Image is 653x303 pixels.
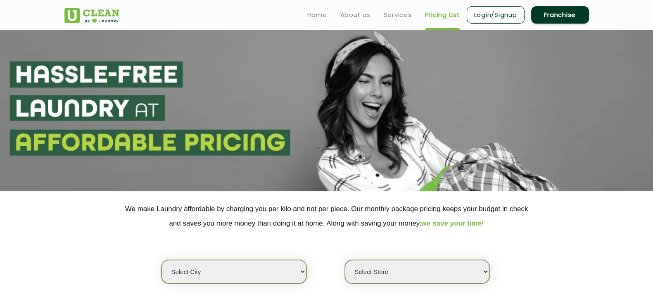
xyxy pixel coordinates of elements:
[64,8,119,23] img: UClean Laundry and Dry Cleaning
[425,10,460,20] a: Pricing List
[531,6,589,24] a: Franchise
[467,6,525,24] a: Login/Signup
[307,10,327,20] a: Home
[64,202,589,231] p: We make Laundry affordable by charging you per kilo and not per piece. Our monthly package pricin...
[384,10,412,20] a: Services
[340,10,370,20] a: About us
[421,219,484,227] span: we save your time!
